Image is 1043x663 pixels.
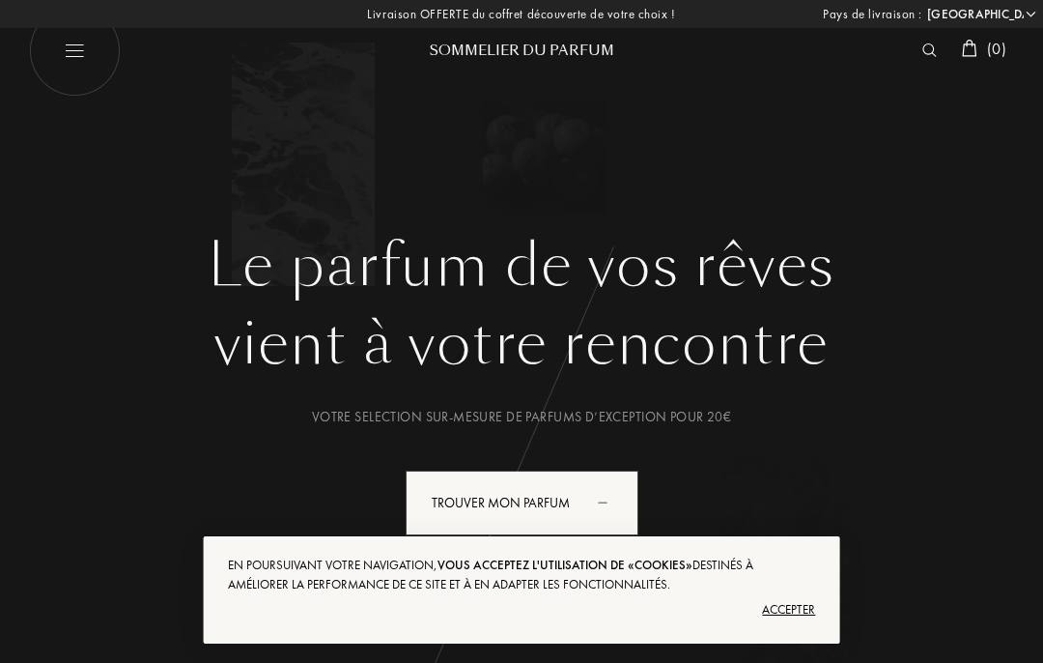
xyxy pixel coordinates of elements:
[922,43,937,57] img: search_icn_white.svg
[406,41,637,61] div: Sommelier du Parfum
[391,471,653,535] a: Trouver mon parfumanimation
[29,5,121,97] img: burger_white.png
[43,407,1000,427] div: Votre selection sur-mesure de parfums d’exception pour 20€
[962,40,977,57] img: cart_white.svg
[228,556,816,594] div: En poursuivant votre navigation, destinés à améliorer la performance de ce site et à en adapter l...
[406,471,638,535] div: Trouver mon parfum
[987,39,1006,59] span: ( 0 )
[43,301,1000,388] div: vient à votre rencontre
[43,231,1000,301] h1: Le parfum de vos rêves
[823,5,922,24] span: Pays de livraison :
[228,594,816,625] div: Accepter
[591,482,630,521] div: animation
[437,557,692,573] span: vous acceptez l'utilisation de «cookies»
